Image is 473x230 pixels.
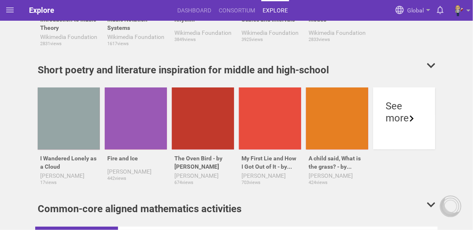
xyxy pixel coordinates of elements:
[176,1,212,19] a: Dashboard
[174,172,232,180] a: [PERSON_NAME]
[386,100,423,112] div: See
[217,1,256,19] a: Consortium
[174,29,232,37] a: Wikimedia Foundation
[309,172,366,180] a: [PERSON_NAME]
[241,29,299,37] a: Wikimedia Foundation
[105,87,167,187] a: Fire and Ice[PERSON_NAME]442views
[38,202,241,217] div: Common-core aligned mathematics activities
[172,180,234,186] div: 674 views
[38,63,329,77] div: Short poetry and literature inspiration for middle and high-school
[239,87,301,187] a: My First Lie and How I Got Out of It - by [PERSON_NAME][PERSON_NAME]703views
[373,87,435,187] a: Seemore
[306,37,368,43] div: 2833 views
[38,41,100,47] div: 2831 views
[107,33,164,41] a: Wikimedia Foundation
[306,180,368,186] div: 424 views
[172,37,234,43] div: 3849 views
[40,172,97,180] a: [PERSON_NAME]
[306,150,368,172] div: A child said, What is the grass? - by [PERSON_NAME]
[239,37,301,43] div: 3925 views
[105,176,167,182] div: 442 views
[105,10,167,33] div: Music Notation Systems
[239,150,301,172] div: My First Lie and How I Got Out of It - by [PERSON_NAME]
[105,150,167,168] div: Fire and Ice
[261,1,289,19] a: Explore
[38,150,100,172] div: I Wandered Lonely as a Cloud
[172,150,234,172] div: The Oven Bird - by [PERSON_NAME]
[40,33,97,41] a: Wikimedia Foundation
[241,172,299,180] a: [PERSON_NAME]
[107,168,164,176] a: [PERSON_NAME]
[239,180,301,186] div: 703 views
[306,87,368,187] a: A child said, What is the grass? - by [PERSON_NAME][PERSON_NAME]424views
[38,10,100,33] div: Introduction to Music Theory
[105,41,167,47] div: 1617 views
[172,87,234,187] a: The Oven Bird - by [PERSON_NAME][PERSON_NAME]674views
[29,6,54,15] span: Explore
[38,180,100,186] div: 17 views
[386,112,423,125] div: more
[309,29,366,37] a: Wikimedia Foundation
[38,87,100,187] a: I Wandered Lonely as a Cloud[PERSON_NAME]17views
